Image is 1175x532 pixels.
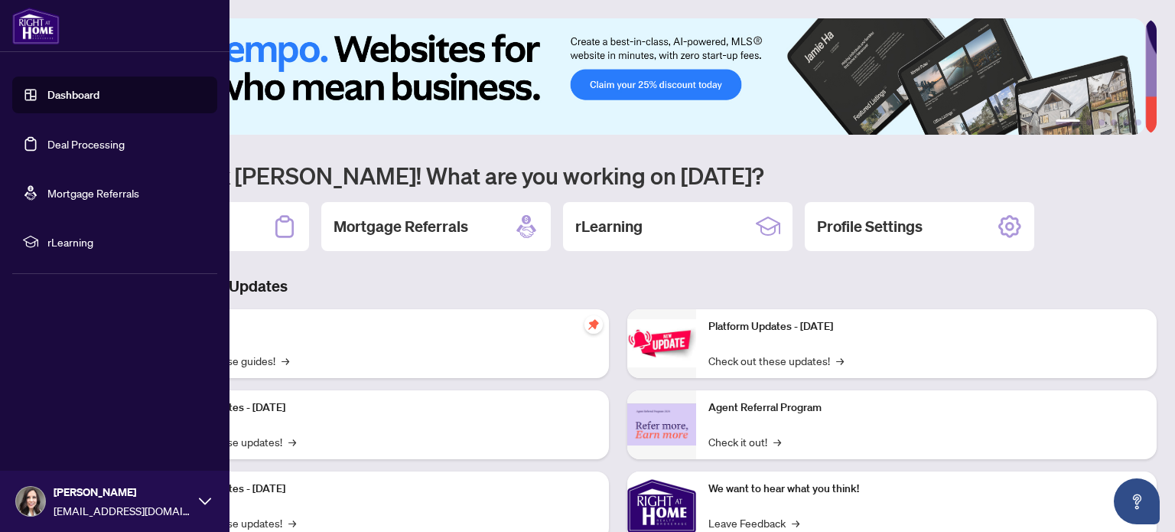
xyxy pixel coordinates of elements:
[708,318,1144,335] p: Platform Updates - [DATE]
[817,216,923,237] h2: Profile Settings
[282,352,289,369] span: →
[792,514,799,531] span: →
[80,18,1145,135] img: Slide 0
[773,433,781,450] span: →
[47,88,99,102] a: Dashboard
[12,8,60,44] img: logo
[836,352,844,369] span: →
[627,319,696,367] img: Platform Updates - June 23, 2025
[334,216,468,237] h2: Mortgage Referrals
[708,400,1144,416] p: Agent Referral Program
[288,514,296,531] span: →
[54,484,191,501] span: [PERSON_NAME]
[708,514,799,531] a: Leave Feedback→
[627,403,696,446] img: Agent Referral Program
[1111,119,1117,126] button: 4
[54,502,191,519] span: [EMAIL_ADDRESS][DOMAIN_NAME]
[1114,478,1160,524] button: Open asap
[161,400,597,416] p: Platform Updates - [DATE]
[584,315,603,334] span: pushpin
[708,352,844,369] a: Check out these updates!→
[80,276,1157,297] h3: Brokerage & Industry Updates
[80,161,1157,190] h1: Welcome back [PERSON_NAME]! What are you working on [DATE]?
[1086,119,1092,126] button: 2
[288,433,296,450] span: →
[161,481,597,498] p: Platform Updates - [DATE]
[16,487,45,516] img: Profile Icon
[47,137,125,151] a: Deal Processing
[708,433,781,450] a: Check it out!→
[1099,119,1105,126] button: 3
[708,481,1144,498] p: We want to hear what you think!
[47,186,139,200] a: Mortgage Referrals
[1056,119,1080,126] button: 1
[575,216,643,237] h2: rLearning
[161,318,597,335] p: Self-Help
[47,233,207,250] span: rLearning
[1135,119,1141,126] button: 6
[1123,119,1129,126] button: 5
